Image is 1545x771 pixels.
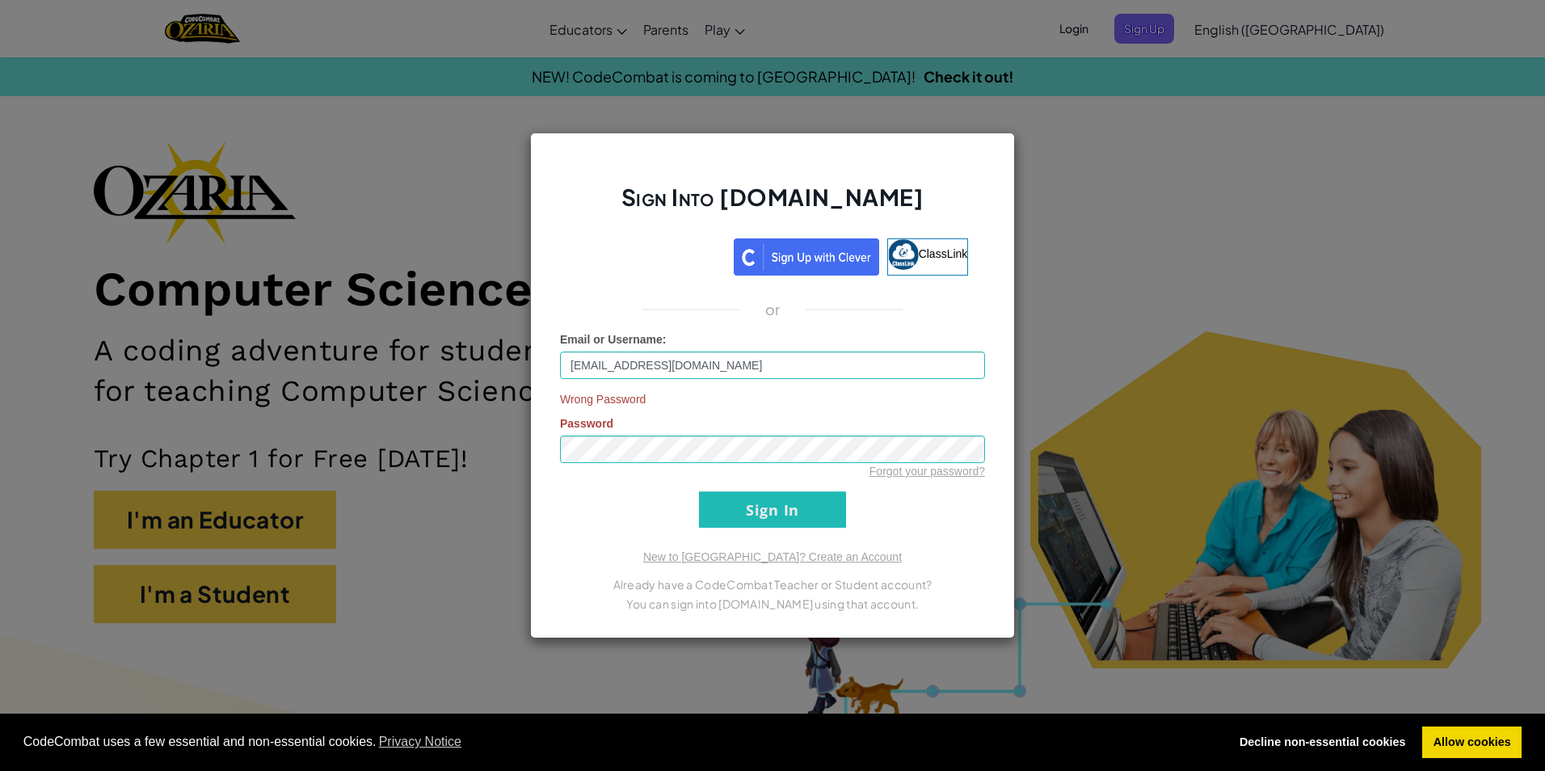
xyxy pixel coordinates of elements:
span: Password [560,417,613,430]
a: New to [GEOGRAPHIC_DATA]? Create an Account [643,550,902,563]
img: clever_sso_button@2x.png [734,238,879,276]
img: classlink-logo-small.png [888,239,919,270]
span: Wrong Password [560,391,985,407]
a: Forgot your password? [869,465,985,478]
span: Email or Username [560,333,663,346]
h2: Sign Into [DOMAIN_NAME] [560,182,985,229]
iframe: Sign in with Google Button [569,237,734,272]
a: learn more about cookies [377,730,465,754]
span: ClassLink [919,247,968,260]
p: or [765,300,781,319]
p: Already have a CodeCombat Teacher or Student account? [560,575,985,594]
span: CodeCombat uses a few essential and non-essential cookies. [23,730,1216,754]
p: You can sign into [DOMAIN_NAME] using that account. [560,594,985,613]
a: deny cookies [1228,727,1417,759]
label: : [560,331,667,348]
a: allow cookies [1422,727,1522,759]
input: Sign In [699,491,846,528]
